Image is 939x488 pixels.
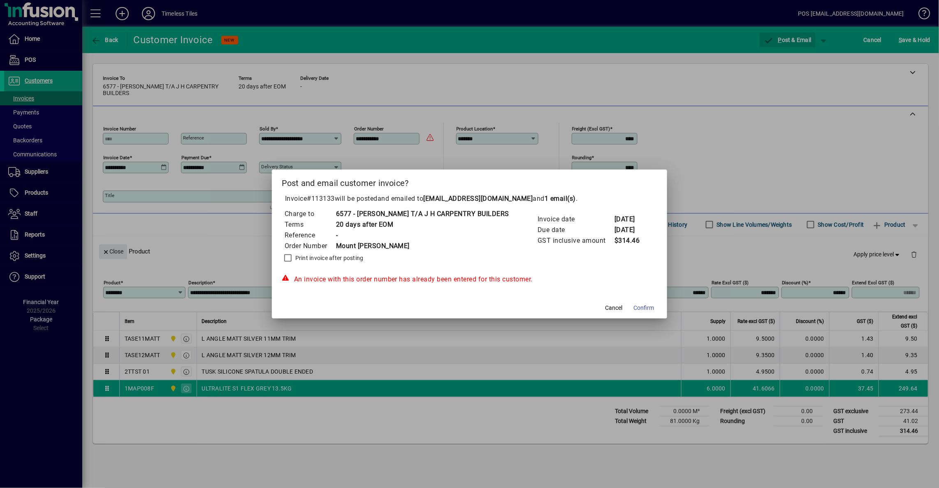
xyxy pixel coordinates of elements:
[284,209,336,219] td: Charge to
[614,225,647,235] td: [DATE]
[378,195,576,202] span: and emailed to
[633,304,654,312] span: Confirm
[537,225,614,235] td: Due date
[282,274,658,284] div: An invoice with this order number has already been entered for this customer.
[336,219,510,230] td: 20 days after EOM
[336,241,510,251] td: Mount [PERSON_NAME]
[284,230,336,241] td: Reference
[600,300,627,315] button: Cancel
[533,195,576,202] span: and
[545,195,576,202] b: 1 email(s)
[282,194,658,204] p: Invoice will be posted .
[614,235,647,246] td: $314.46
[284,219,336,230] td: Terms
[537,235,614,246] td: GST inclusive amount
[284,241,336,251] td: Order Number
[614,214,647,225] td: [DATE]
[605,304,622,312] span: Cancel
[307,195,335,202] span: #113133
[424,195,533,202] b: [EMAIL_ADDRESS][DOMAIN_NAME]
[336,209,510,219] td: 6577 - [PERSON_NAME] T/A J H CARPENTRY BUILDERS
[272,170,668,193] h2: Post and email customer invoice?
[294,254,364,262] label: Print invoice after posting
[336,230,510,241] td: -
[630,300,657,315] button: Confirm
[537,214,614,225] td: Invoice date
